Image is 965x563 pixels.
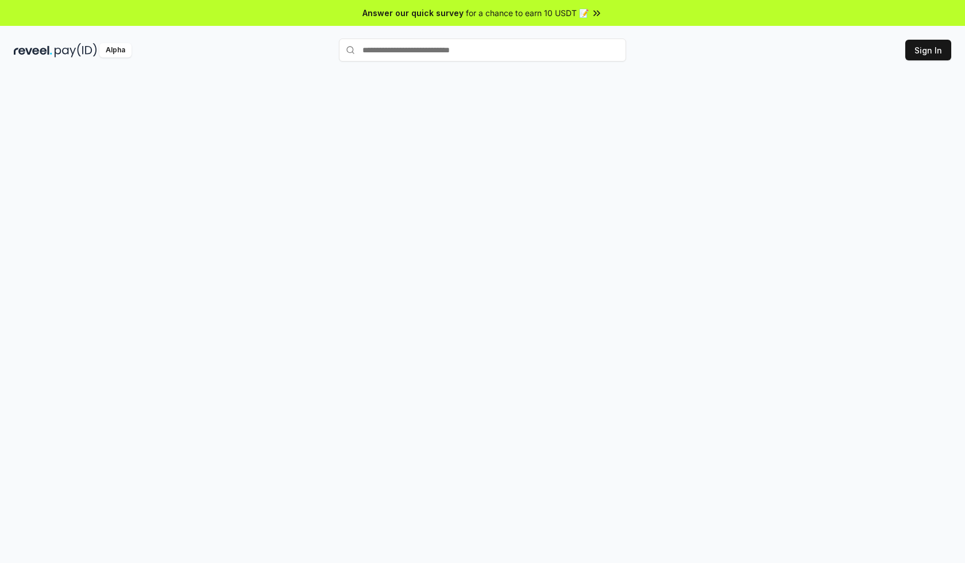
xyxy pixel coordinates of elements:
[905,40,951,60] button: Sign In
[55,43,97,58] img: pay_id
[99,43,132,58] div: Alpha
[362,7,464,19] span: Answer our quick survey
[466,7,589,19] span: for a chance to earn 10 USDT 📝
[14,43,52,58] img: reveel_dark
